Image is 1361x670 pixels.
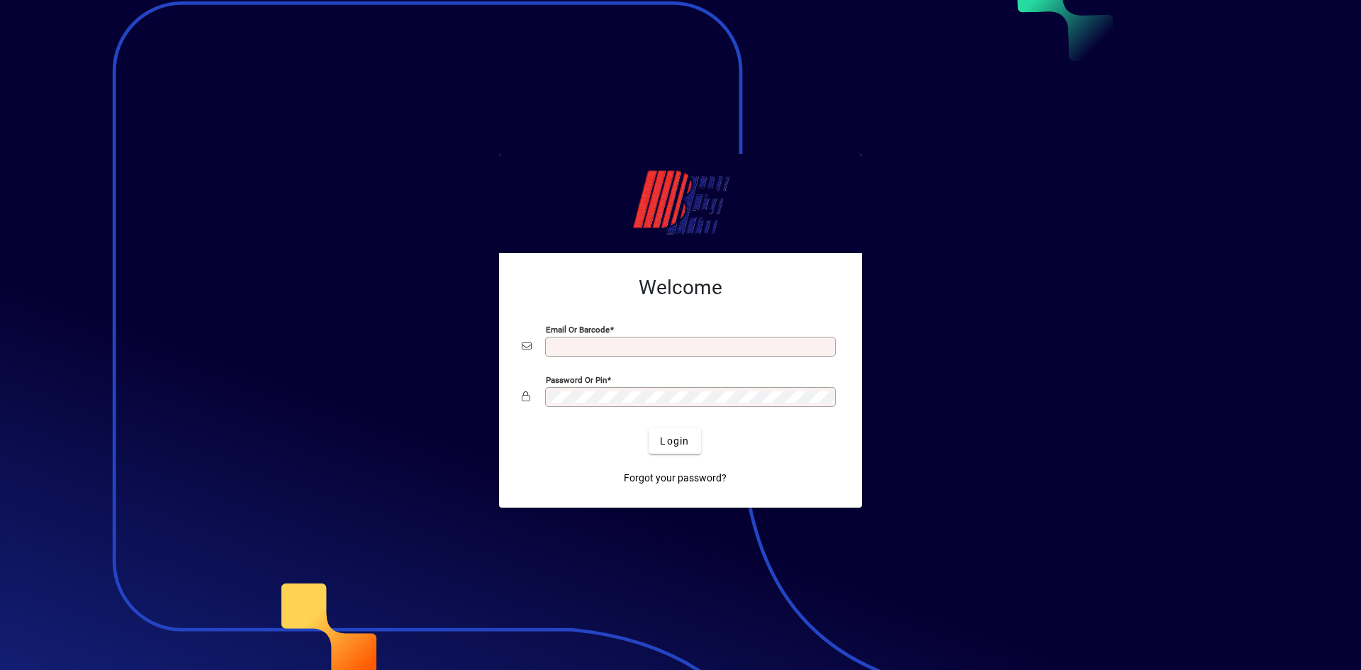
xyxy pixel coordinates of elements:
a: Forgot your password? [618,465,732,491]
mat-label: Password or Pin [546,375,607,385]
h2: Welcome [522,276,839,300]
button: Login [649,428,700,454]
span: Forgot your password? [624,471,727,486]
span: Login [660,434,689,449]
mat-label: Email or Barcode [546,325,610,335]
